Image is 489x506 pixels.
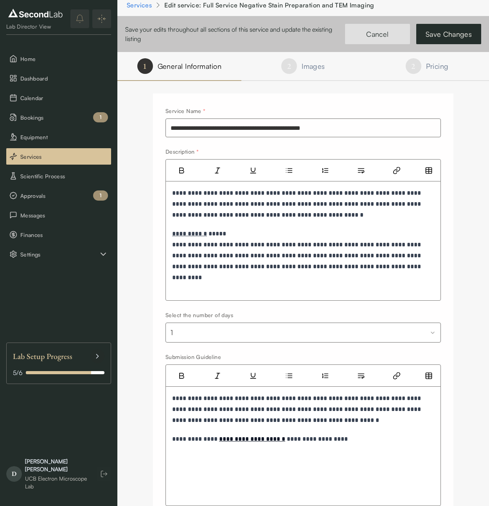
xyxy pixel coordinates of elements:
[117,52,241,81] button: General Information
[20,55,108,63] span: Home
[287,61,291,72] h6: 2
[389,369,405,383] button: Toggle link
[174,369,189,383] button: Toggle bold
[6,109,111,126] li: Bookings
[6,246,111,262] button: Settings
[20,192,108,200] span: Approvals
[92,9,111,28] button: Expand/Collapse sidebar
[97,467,111,481] button: Log out
[6,23,65,31] div: Lab Director View
[164,0,374,10] div: Edit service: Full Service Negative Stain Preparation and TEM Imaging
[6,109,111,126] button: Bookings 1 pending
[6,70,111,86] button: Dashboard
[143,61,147,72] h6: 1
[125,25,342,43] span: Save your edits throughout all sections of this service and update the existing listing
[6,466,22,482] span: D
[6,168,111,184] button: Scientific Process
[210,369,225,383] button: Toggle italic
[70,9,89,28] button: notifications
[245,369,261,383] button: Toggle underline
[93,112,108,122] div: 1
[6,7,65,20] img: logo
[281,163,297,178] button: Toggle bullet list
[20,133,108,141] span: Equipment
[93,190,108,201] div: 1
[165,148,199,155] label: Description
[25,458,89,473] div: [PERSON_NAME] [PERSON_NAME]
[416,24,481,44] button: Save Changes
[6,50,111,67] button: Home
[20,113,108,122] span: Bookings
[20,74,108,83] span: Dashboard
[20,153,108,161] span: Services
[165,323,441,343] button: Select the number of days
[389,163,405,178] button: Toggle link
[6,246,111,262] div: Settings sub items
[210,163,225,178] button: Toggle italic
[281,369,297,383] button: Toggle bullet list
[241,52,365,81] button: Images
[6,90,111,106] button: Calendar
[6,187,111,204] button: Approvals
[20,211,108,219] span: Messages
[345,24,410,44] a: Cancel
[13,349,72,363] span: Lab Setup Progress
[127,0,152,10] a: Services
[165,353,221,360] label: Submission Guideline
[174,163,189,178] button: Toggle bold
[165,108,206,114] label: Service Name
[165,312,233,318] label: Select the number of days
[317,369,333,383] button: Toggle ordered list
[411,61,415,72] h6: 2
[13,368,23,377] span: 5 / 6
[25,475,89,490] div: UCB Electron Microscope Lab
[20,231,108,239] span: Finances
[353,163,369,178] button: Toggle hard break
[6,148,111,165] button: Services
[365,52,489,81] button: Pricing
[317,163,333,178] button: Toggle ordered list
[245,163,261,178] button: Toggle underline
[20,250,99,258] span: Settings
[20,94,108,102] span: Calendar
[353,369,369,383] button: Toggle hard break
[6,207,111,223] button: Messages
[20,172,108,180] span: Scientific Process
[6,129,111,145] button: Equipment
[6,226,111,243] button: Finances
